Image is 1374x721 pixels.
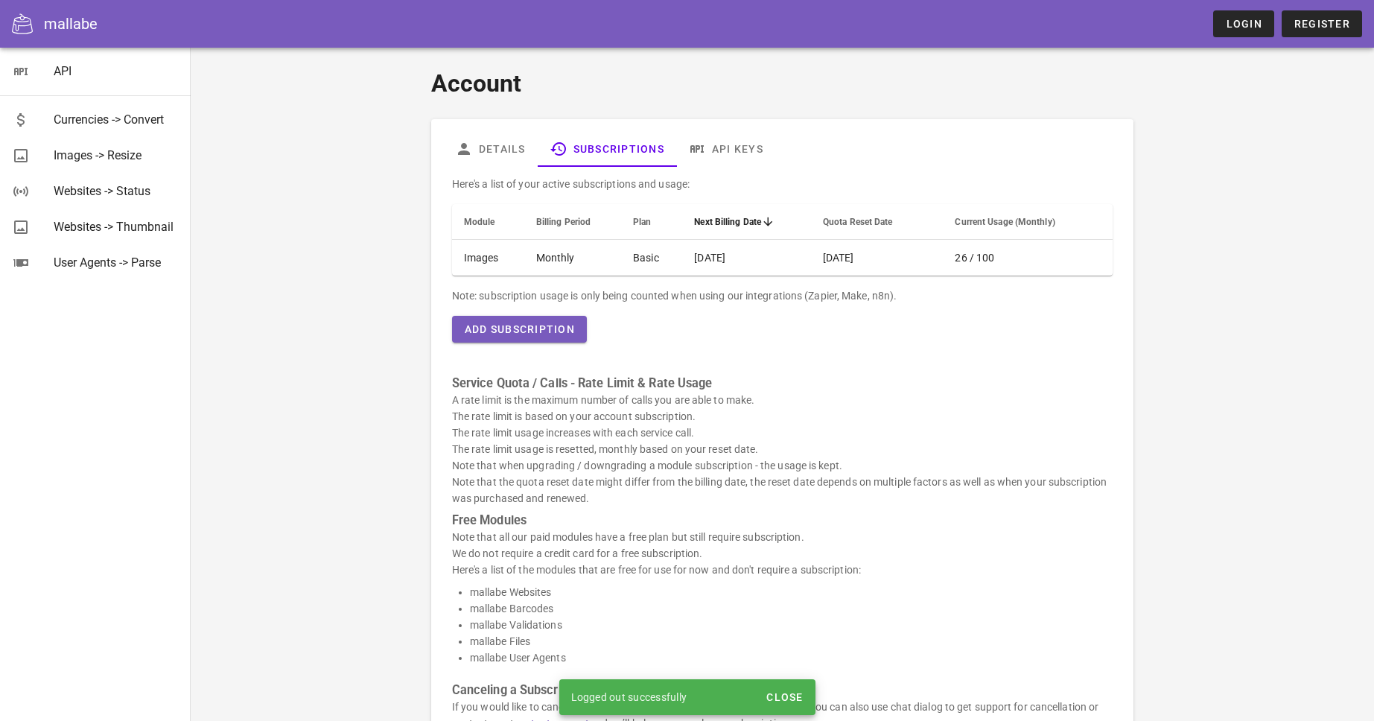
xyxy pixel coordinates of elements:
[694,217,761,227] span: Next Billing Date
[54,64,179,78] div: API
[1213,10,1273,37] a: Login
[524,240,621,276] td: Monthly
[452,512,1113,529] h3: Free Modules
[633,217,651,227] span: Plan
[823,217,893,227] span: Quota Reset Date
[54,148,179,162] div: Images -> Resize
[452,240,524,276] td: Images
[54,184,179,198] div: Websites -> Status
[464,217,495,227] span: Module
[44,13,98,35] div: mallabe
[682,240,811,276] td: [DATE]
[54,255,179,270] div: User Agents -> Parse
[431,66,1133,101] h1: Account
[676,131,775,167] a: API Keys
[1225,18,1262,30] span: Login
[811,240,943,276] td: [DATE]
[559,679,760,715] div: Logged out successfully
[1171,625,1367,695] iframe: Tidio Chat
[443,131,538,167] a: Details
[1282,10,1362,37] a: Register
[811,204,943,240] th: Quota Reset Date: Not sorted. Activate to sort ascending.
[452,316,587,343] button: Add Subscription
[54,220,179,234] div: Websites -> Thumbnail
[538,131,676,167] a: Subscriptions
[470,633,1113,649] li: mallabe Files
[621,240,682,276] td: Basic
[470,649,1113,666] li: mallabe User Agents
[955,217,1055,227] span: Current Usage (Monthly)
[470,584,1113,600] li: mallabe Websites
[470,600,1113,617] li: mallabe Barcodes
[452,204,524,240] th: Module
[452,529,1113,578] p: Note that all our paid modules have a free plan but still require subscription. We do not require...
[760,684,809,711] button: Close
[464,323,575,335] span: Add Subscription
[452,392,1113,506] p: A rate limit is the maximum number of calls you are able to make. The rate limit is based on your...
[452,682,1113,699] h3: Canceling a Subscription
[536,217,591,227] span: Billing Period
[943,204,1113,240] th: Current Usage (Monthly): Not sorted. Activate to sort ascending.
[54,112,179,127] div: Currencies -> Convert
[766,691,803,703] span: Close
[452,375,1113,392] h3: Service Quota / Calls - Rate Limit & Rate Usage
[452,288,1113,304] div: Note: subscription usage is only being counted when using our integrations (Zapier, Make, n8n).
[1294,18,1350,30] span: Register
[682,204,811,240] th: Next Billing Date: Sorted descending. Activate to remove sorting.
[621,204,682,240] th: Plan
[452,176,1113,192] p: Here's a list of your active subscriptions and usage:
[955,252,994,264] span: 26 / 100
[470,617,1113,633] li: mallabe Validations
[524,204,621,240] th: Billing Period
